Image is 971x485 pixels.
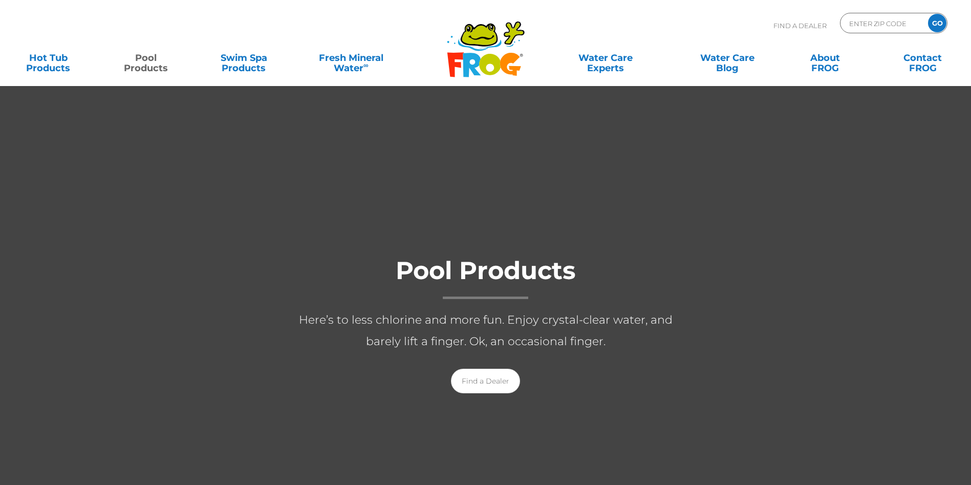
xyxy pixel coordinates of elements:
[787,48,863,68] a: AboutFROG
[848,16,917,31] input: Zip Code Form
[304,48,399,68] a: Fresh MineralWater∞
[689,48,765,68] a: Water CareBlog
[363,61,369,69] sup: ∞
[544,48,667,68] a: Water CareExperts
[884,48,961,68] a: ContactFROG
[773,13,827,38] p: Find A Dealer
[281,257,691,299] h1: Pool Products
[206,48,282,68] a: Swim SpaProducts
[928,14,946,32] input: GO
[451,369,520,393] a: Find a Dealer
[10,48,87,68] a: Hot TubProducts
[108,48,184,68] a: PoolProducts
[281,309,691,352] p: Here’s to less chlorine and more fun. Enjoy crystal-clear water, and barely lift a finger. Ok, an...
